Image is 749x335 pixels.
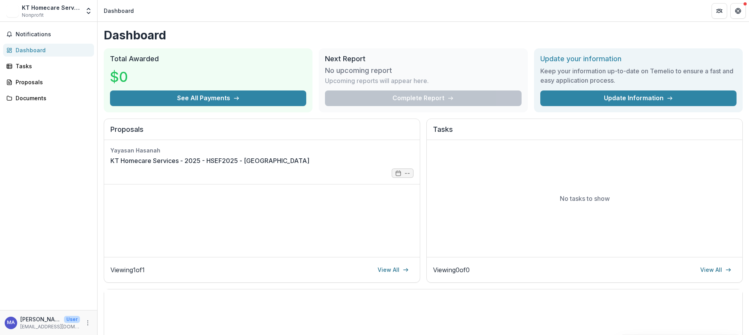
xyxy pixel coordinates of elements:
a: Documents [3,92,94,105]
a: Proposals [3,76,94,89]
div: Documents [16,94,88,102]
h2: Next Report [325,55,521,63]
h2: Proposals [110,125,414,140]
img: KT Homecare Services [6,5,19,17]
p: Upcoming reports will appear here. [325,76,429,85]
h2: Update your information [540,55,737,63]
button: Notifications [3,28,94,41]
button: More [83,318,92,328]
p: [EMAIL_ADDRESS][DOMAIN_NAME] [20,323,80,330]
button: Partners [712,3,727,19]
a: Tasks [3,60,94,73]
p: Viewing 1 of 1 [110,265,145,275]
p: No tasks to show [560,194,610,203]
div: Muhammad Akasyah Zainal Abidin [7,320,15,325]
a: Update Information [540,90,737,106]
h2: Tasks [433,125,736,140]
a: KT Homecare Services - 2025 - HSEF2025 - [GEOGRAPHIC_DATA] [110,156,309,165]
button: Get Help [730,3,746,19]
span: Nonprofit [22,12,44,19]
p: [PERSON_NAME] [20,315,61,323]
a: View All [373,264,414,276]
button: See All Payments [110,90,306,106]
h3: No upcoming report [325,66,392,75]
p: Viewing 0 of 0 [433,265,470,275]
nav: breadcrumb [101,5,137,16]
h3: $0 [110,66,169,87]
a: View All [696,264,736,276]
div: Proposals [16,78,88,86]
a: Dashboard [3,44,94,57]
button: Open entity switcher [83,3,94,19]
p: User [64,316,80,323]
div: Dashboard [104,7,134,15]
h2: Total Awarded [110,55,306,63]
span: Notifications [16,31,91,38]
h3: Keep your information up-to-date on Temelio to ensure a fast and easy application process. [540,66,737,85]
div: KT Homecare Services [22,4,80,12]
div: Dashboard [16,46,88,54]
h1: Dashboard [104,28,743,42]
div: Tasks [16,62,88,70]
